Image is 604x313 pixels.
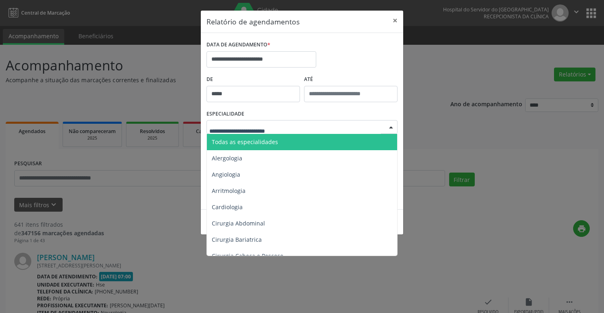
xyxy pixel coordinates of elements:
[206,39,270,51] label: DATA DE AGENDAMENTO
[206,108,244,120] label: ESPECIALIDADE
[304,73,398,86] label: ATÉ
[212,203,243,211] span: Cardiologia
[206,16,300,27] h5: Relatório de agendamentos
[206,73,300,86] label: De
[212,154,242,162] span: Alergologia
[387,11,403,31] button: Close
[212,187,246,195] span: Arritmologia
[212,138,278,146] span: Todas as especialidades
[212,252,283,260] span: Cirurgia Cabeça e Pescoço
[212,219,265,227] span: Cirurgia Abdominal
[212,236,262,243] span: Cirurgia Bariatrica
[212,171,240,178] span: Angiologia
